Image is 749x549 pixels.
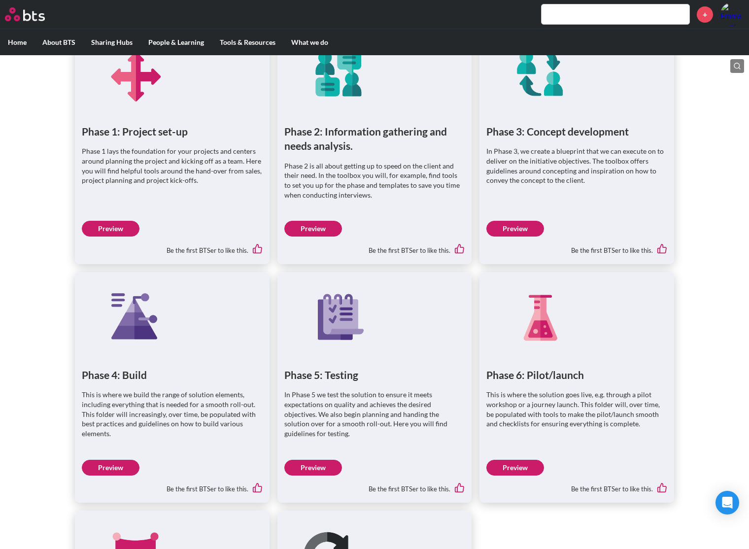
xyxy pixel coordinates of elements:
h1: Phase 6: Pilot/launch [486,368,667,382]
a: Preview [486,221,544,237]
div: Be the first BTSer to like this. [82,237,263,257]
h1: Phase 2: Information gathering and needs analysis. [284,124,465,153]
a: Preview [82,460,139,476]
a: + [697,6,713,23]
a: Preview [284,460,342,476]
img: Emma Nystrom [720,2,744,26]
div: Be the first BTSer to like this. [486,476,667,496]
label: About BTS [34,30,83,55]
div: Be the first BTSer to like this. [486,237,667,257]
p: This is where we build the range of solution elements, including everything that is needed for a ... [82,390,263,438]
p: In Phase 3, we create a blueprint that we can execute on to deliver on the initiative objectives.... [486,146,667,185]
label: What we do [283,30,336,55]
p: In Phase 5 we test the solution to ensure it meets expectations on quality and achieves the desir... [284,390,465,438]
p: This is where the solution goes live, e.g. through a pilot workshop or a journey launch. This fol... [486,390,667,428]
h1: Phase 1: Project set-up [82,124,263,138]
img: BTS Logo [5,7,45,21]
a: Preview [284,221,342,237]
label: Sharing Hubs [83,30,140,55]
h1: Phase 4: Build [82,368,263,382]
div: Be the first BTSer to like this. [284,237,465,257]
h1: Phase 5: Testing [284,368,465,382]
div: Be the first BTSer to like this. [82,476,263,496]
a: Go home [5,7,63,21]
div: Be the first BTSer to like this. [284,476,465,496]
label: People & Learning [140,30,212,55]
a: Profile [720,2,744,26]
p: Phase 2 is all about getting up to speed on the client and their need. In the toolbox you will, f... [284,161,465,200]
h1: Phase 3: Concept development [486,124,667,138]
p: Phase 1 lays the foundation for your projects and centers around planning the project and kicking... [82,146,263,185]
a: Preview [82,221,139,237]
div: Open Intercom Messenger [715,491,739,515]
a: Preview [486,460,544,476]
label: Tools & Resources [212,30,283,55]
